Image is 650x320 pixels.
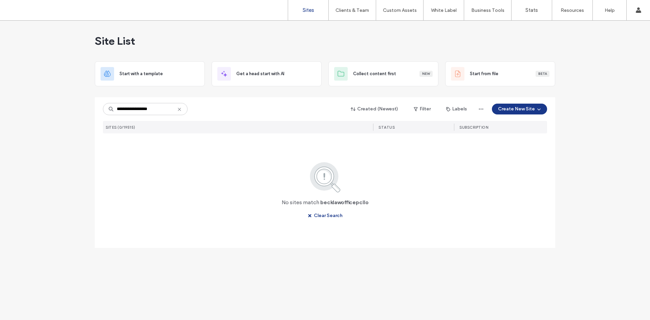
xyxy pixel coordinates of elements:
span: Collect content first [353,70,396,77]
label: Clients & Team [335,7,369,13]
label: Help [605,7,615,13]
span: No sites match [282,199,319,206]
span: STATUS [378,125,395,130]
button: Clear Search [302,210,349,221]
button: Filter [407,104,437,114]
span: SUBSCRIPTION [459,125,488,130]
label: Sites [303,7,314,13]
img: search.svg [301,161,350,193]
label: Resources [561,7,584,13]
button: Create New Site [492,104,547,114]
button: Labels [440,104,473,114]
span: Get a head start with AI [236,70,284,77]
span: becklawofficepcllo [320,199,369,206]
div: Start with a template [95,61,205,86]
div: Get a head start with AI [212,61,322,86]
span: Start with a template [120,70,163,77]
div: Collect content firstNew [328,61,438,86]
label: Stats [525,7,538,13]
span: Help [15,5,29,11]
button: Created (Newest) [345,104,404,114]
label: Custom Assets [383,7,417,13]
div: New [419,71,433,77]
label: White Label [431,7,457,13]
span: Site List [95,34,135,48]
span: SITES (0/19515) [106,125,135,130]
div: Beta [536,71,549,77]
span: Start from file [470,70,498,77]
div: Start from fileBeta [445,61,555,86]
label: Business Tools [471,7,504,13]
